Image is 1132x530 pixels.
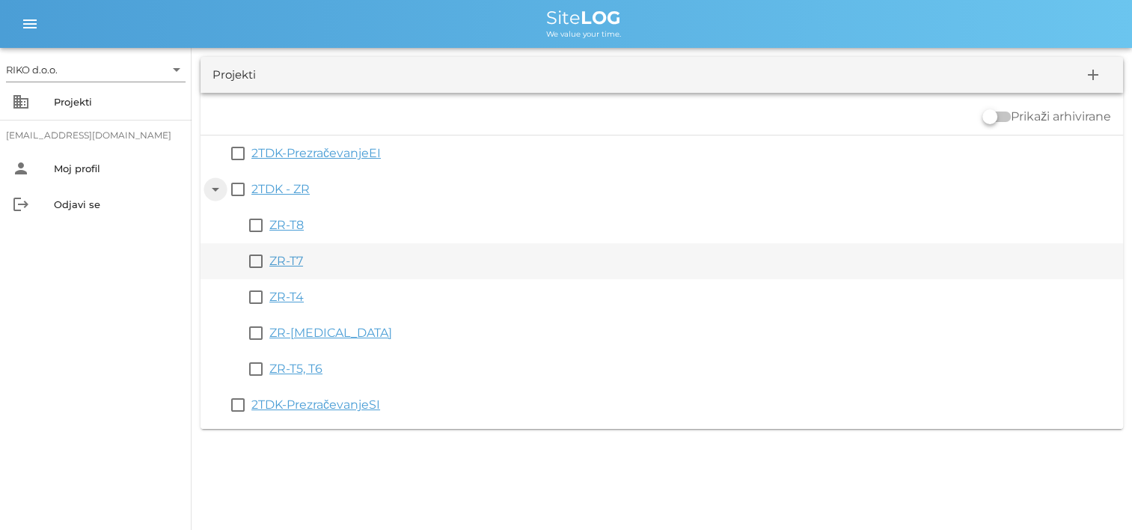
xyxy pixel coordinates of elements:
[12,195,30,213] i: logout
[54,162,180,174] div: Moj profil
[1084,66,1102,84] i: add
[269,362,322,376] a: ZR-T5, T6
[6,63,58,76] div: RIKO d.o.o.
[21,15,39,33] i: menu
[546,7,621,28] span: Site
[206,180,224,198] button: arrow_drop_down
[54,96,180,108] div: Projekti
[168,61,186,79] i: arrow_drop_down
[269,254,303,268] a: ZR-T7
[229,396,247,414] button: check_box_outline_blank
[247,252,265,270] button: check_box_outline_blank
[581,7,621,28] b: LOG
[229,180,247,198] button: check_box_outline_blank
[247,288,265,306] button: check_box_outline_blank
[229,144,247,162] button: check_box_outline_blank
[269,326,392,340] a: ZR-[MEDICAL_DATA]
[212,67,256,84] div: Projekti
[12,93,30,111] i: business
[247,324,265,342] button: check_box_outline_blank
[247,216,265,234] button: check_box_outline_blank
[54,198,180,210] div: Odjavi se
[251,146,381,160] a: 2TDK-PrezračevanjeEI
[6,58,186,82] div: RIKO d.o.o.
[269,290,304,304] a: ZR-T4
[919,368,1132,530] div: Pripomoček za klepet
[1011,109,1111,124] label: Prikaži arhivirane
[269,218,304,232] a: ZR-T8
[251,397,380,412] a: 2TDK-PrezračevanjeSI
[546,29,621,39] span: We value your time.
[12,159,30,177] i: person
[247,360,265,378] button: check_box_outline_blank
[919,368,1132,530] iframe: Chat Widget
[251,182,310,196] a: 2TDK - ZR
